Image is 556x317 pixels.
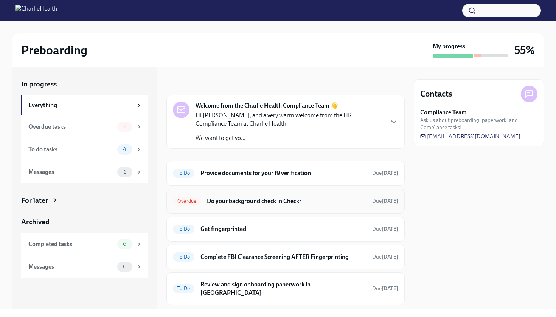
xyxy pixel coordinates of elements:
span: Due [372,254,398,260]
a: To DoReview and sign onboarding paperwork in [GEOGRAPHIC_DATA]Due[DATE] [173,279,398,299]
a: In progress [21,79,148,89]
strong: [DATE] [382,285,398,292]
strong: Welcome from the Charlie Health Compliance Team 👋 [196,102,338,110]
span: 4 [118,146,131,152]
span: 1 [119,169,130,175]
span: Due [372,226,398,232]
a: To do tasks4 [21,138,148,161]
span: September 22nd, 2025 07:00 [372,197,398,205]
span: Due [372,198,398,204]
img: CharlieHealth [15,5,57,17]
a: Messages1 [21,161,148,183]
strong: My progress [433,42,465,51]
strong: [DATE] [382,254,398,260]
strong: Compliance Team [420,108,467,117]
span: Overdue [173,198,201,204]
div: In progress [166,79,202,89]
div: To do tasks [28,145,114,154]
span: 6 [118,241,131,247]
a: Archived [21,217,148,227]
span: Ask us about preboarding, paperwork, and Compliance tasks! [420,117,537,131]
a: OverdueDo your background check in CheckrDue[DATE] [173,195,398,207]
h6: Complete FBI Clearance Screening AFTER Fingerprinting [200,253,366,261]
span: September 29th, 2025 07:00 [372,253,398,260]
h2: Preboarding [21,43,87,58]
div: Everything [28,101,132,109]
div: Overdue tasks [28,123,114,131]
h6: Do your background check in Checkr [207,197,366,205]
h3: 55% [514,43,535,57]
span: To Do [173,226,194,232]
a: Messages0 [21,255,148,278]
span: To Do [173,254,194,260]
a: For later [21,195,148,205]
span: Due [372,170,398,176]
span: September 26th, 2025 07:00 [372,169,398,177]
span: Due [372,285,398,292]
p: We want to get yo... [196,134,383,142]
strong: [DATE] [382,198,398,204]
div: Completed tasks [28,240,114,248]
a: Completed tasks6 [21,233,148,255]
p: Hi [PERSON_NAME], and a very warm welcome from the HR Compliance Team at Charlie Health. [196,111,383,128]
a: Everything [21,95,148,115]
span: October 2nd, 2025 07:00 [372,285,398,292]
a: [EMAIL_ADDRESS][DOMAIN_NAME] [420,132,520,140]
span: September 26th, 2025 07:00 [372,225,398,232]
a: To DoGet fingerprintedDue[DATE] [173,223,398,235]
h6: Review and sign onboarding paperwork in [GEOGRAPHIC_DATA] [200,280,366,297]
a: To DoProvide documents for your I9 verificationDue[DATE] [173,167,398,179]
span: To Do [173,170,194,176]
h6: Provide documents for your I9 verification [200,169,366,177]
div: Messages [28,168,114,176]
h6: Get fingerprinted [200,225,366,233]
strong: [DATE] [382,226,398,232]
div: Messages [28,263,114,271]
span: To Do [173,286,194,291]
span: 0 [118,264,131,269]
a: Overdue tasks1 [21,115,148,138]
span: 1 [119,124,130,129]
strong: [DATE] [382,170,398,176]
div: For later [21,195,48,205]
a: To DoComplete FBI Clearance Screening AFTER FingerprintingDue[DATE] [173,251,398,263]
h4: Contacts [420,88,452,100]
